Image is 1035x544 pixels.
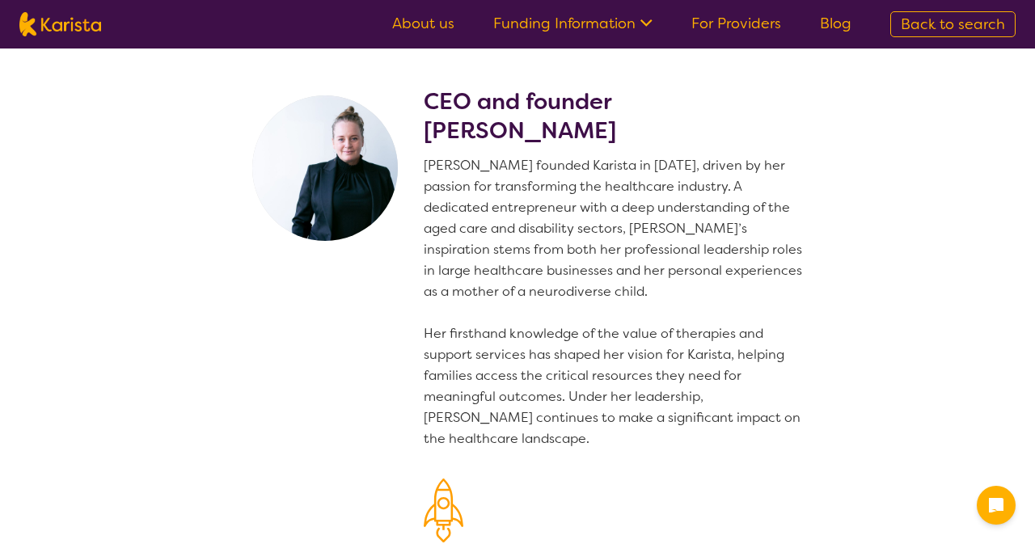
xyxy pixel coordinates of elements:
[890,11,1016,37] a: Back to search
[19,12,101,36] img: Karista logo
[392,14,454,33] a: About us
[901,15,1005,34] span: Back to search
[493,14,653,33] a: Funding Information
[820,14,851,33] a: Blog
[424,155,809,449] p: [PERSON_NAME] founded Karista in [DATE], driven by her passion for transforming the healthcare in...
[424,479,463,542] img: Our Mission
[424,87,809,145] h2: CEO and founder [PERSON_NAME]
[691,14,781,33] a: For Providers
